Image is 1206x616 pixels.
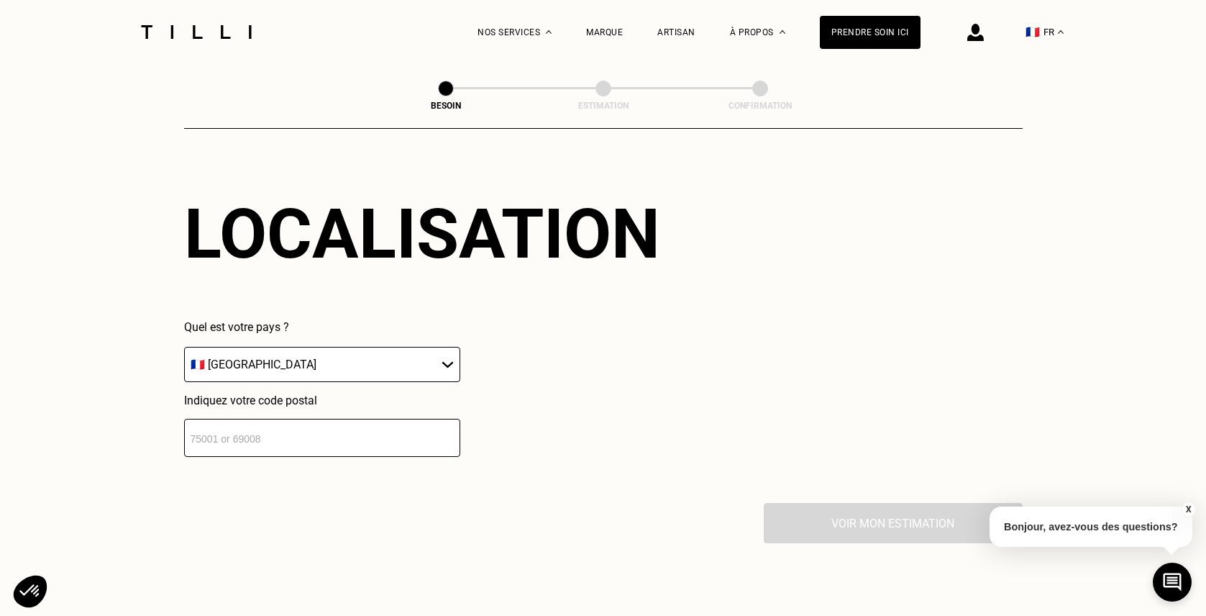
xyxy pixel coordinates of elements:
[780,30,785,34] img: Menu déroulant à propos
[546,30,552,34] img: Menu déroulant
[374,101,518,111] div: Besoin
[586,27,623,37] a: Marque
[184,394,460,407] p: Indiquez votre code postal
[1181,502,1195,517] button: X
[820,16,921,49] a: Prendre soin ici
[531,101,675,111] div: Estimation
[184,320,460,334] p: Quel est votre pays ?
[688,101,832,111] div: Confirmation
[1025,25,1040,39] span: 🇫🇷
[136,25,257,39] img: Logo du service de couturière Tilli
[967,24,984,41] img: icône connexion
[184,419,460,457] input: 75001 or 69008
[1058,30,1064,34] img: menu déroulant
[657,27,695,37] a: Artisan
[184,194,660,274] div: Localisation
[990,507,1192,547] p: Bonjour, avez-vous des questions?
